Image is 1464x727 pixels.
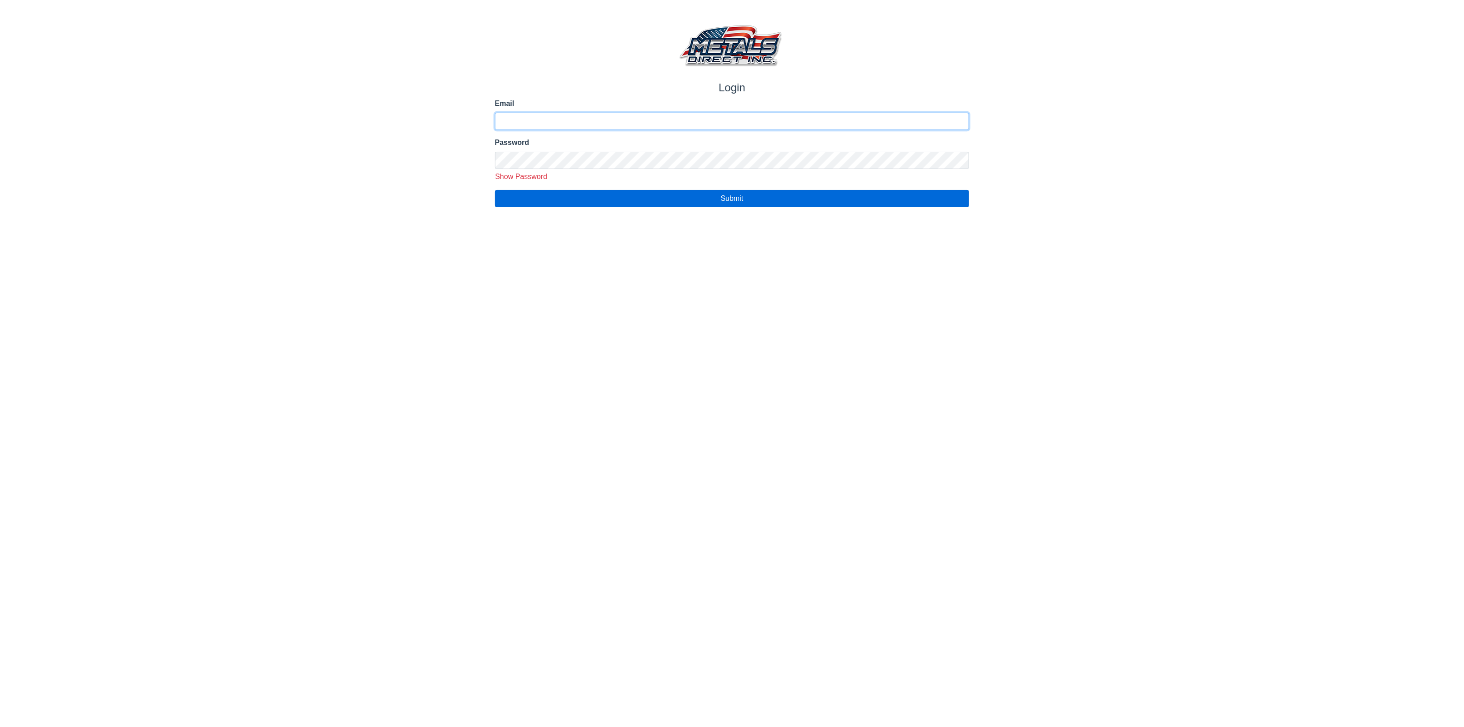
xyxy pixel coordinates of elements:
[495,190,969,207] button: Submit
[495,98,969,109] label: Email
[495,173,547,180] span: Show Password
[495,81,969,95] h1: Login
[721,194,744,202] span: Submit
[492,171,551,183] button: Show Password
[495,137,969,148] label: Password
